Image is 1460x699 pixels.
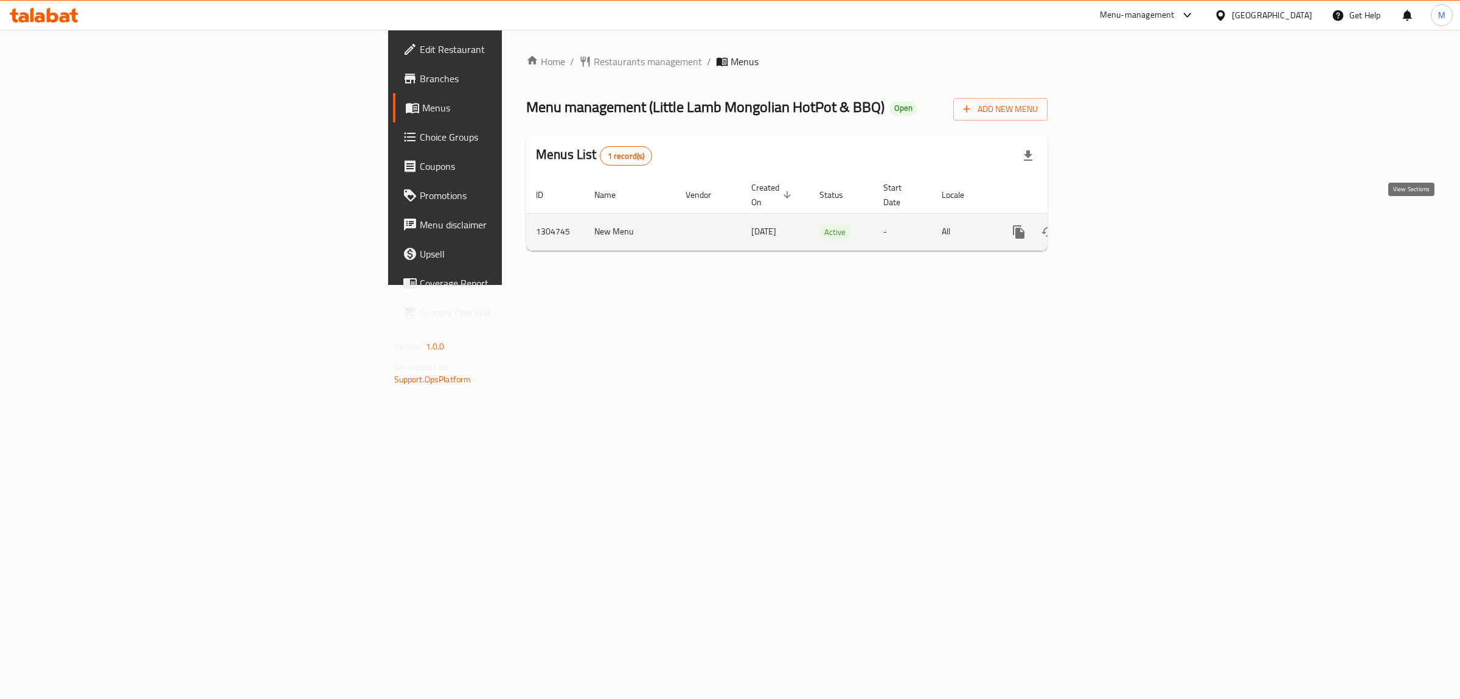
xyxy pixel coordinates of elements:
[600,146,653,166] div: Total records count
[707,54,711,69] li: /
[393,35,632,64] a: Edit Restaurant
[1100,8,1175,23] div: Menu-management
[394,359,450,375] span: Get support on:
[932,213,995,250] td: All
[393,93,632,122] a: Menus
[420,188,622,203] span: Promotions
[426,339,445,354] span: 1.0.0
[942,188,980,202] span: Locale
[393,64,632,93] a: Branches
[953,98,1048,121] button: Add New Menu
[874,213,932,250] td: -
[393,210,632,239] a: Menu disclaimer
[963,102,1038,117] span: Add New Menu
[536,146,652,166] h2: Menus List
[420,130,622,144] span: Choice Groups
[393,298,632,327] a: Grocery Checklist
[819,225,850,239] span: Active
[420,71,622,86] span: Branches
[393,269,632,298] a: Coverage Report
[526,177,1131,251] table: enhanced table
[1438,9,1445,22] span: M
[420,42,622,57] span: Edit Restaurant
[1004,217,1034,247] button: more
[889,103,917,113] span: Open
[393,181,632,210] a: Promotions
[526,93,885,121] span: Menu management ( Little Lamb Mongolian HotPot & BBQ )
[394,371,471,387] a: Support.OpsPlatform
[420,159,622,174] span: Coupons
[594,54,702,69] span: Restaurants management
[393,152,632,181] a: Coupons
[1013,141,1043,170] div: Export file
[579,54,702,69] a: Restaurants management
[420,247,622,261] span: Upsell
[594,188,631,202] span: Name
[686,188,727,202] span: Vendor
[393,122,632,152] a: Choice Groups
[731,54,759,69] span: Menus
[889,101,917,116] div: Open
[393,239,632,269] a: Upsell
[536,188,559,202] span: ID
[600,150,652,162] span: 1 record(s)
[819,188,859,202] span: Status
[751,223,776,239] span: [DATE]
[526,54,1048,69] nav: breadcrumb
[883,180,917,209] span: Start Date
[420,305,622,320] span: Grocery Checklist
[422,100,622,115] span: Menus
[394,339,424,354] span: Version:
[1034,217,1063,247] button: Change Status
[995,177,1131,214] th: Actions
[420,217,622,232] span: Menu disclaimer
[751,180,795,209] span: Created On
[420,276,622,290] span: Coverage Report
[1232,9,1312,22] div: [GEOGRAPHIC_DATA]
